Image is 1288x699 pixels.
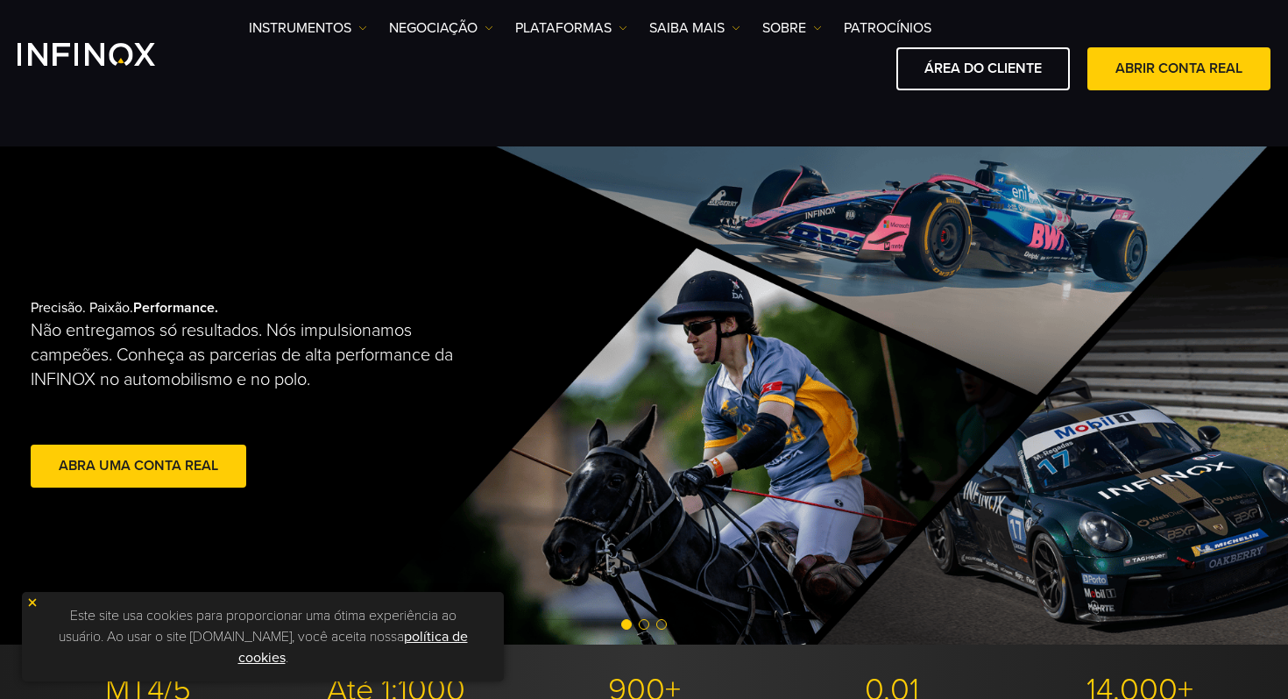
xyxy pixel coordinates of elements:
a: ABRIR CONTA REAL [1087,47,1270,90]
div: Precisão. Paixão. [31,271,583,520]
a: abra uma conta real [31,445,246,488]
p: Este site usa cookies para proporcionar uma ótima experiência ao usuário. Ao usar o site [DOMAIN_... [31,601,495,673]
a: NEGOCIAÇÃO [389,18,493,39]
img: yellow close icon [26,596,39,609]
span: Go to slide 3 [656,619,667,630]
span: Go to slide 1 [621,619,632,630]
a: Patrocínios [844,18,931,39]
a: SOBRE [762,18,822,39]
a: Saiba mais [649,18,740,39]
strong: Performance. [133,299,218,317]
a: Instrumentos [249,18,367,39]
a: PLATAFORMAS [515,18,627,39]
a: INFINOX Logo [18,43,196,66]
span: Go to slide 2 [639,619,649,630]
a: ÁREA DO CLIENTE [896,47,1070,90]
p: Não entregamos só resultados. Nós impulsionamos campeões. Conheça as parcerias de alta performanc... [31,318,472,392]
